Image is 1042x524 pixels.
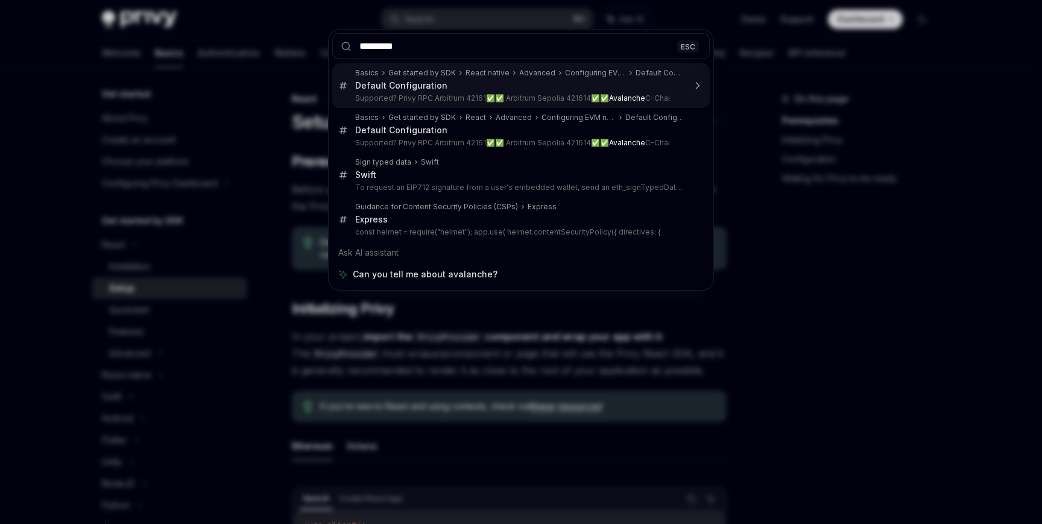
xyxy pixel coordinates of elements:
div: Advanced [496,113,532,122]
div: Default Configuration [355,80,447,91]
div: Get started by SDK [388,113,456,122]
div: Guidance for Content Security Policies (CSPs) [355,202,518,212]
div: Swift [421,157,439,167]
div: Express [355,214,388,225]
div: Basics [355,113,379,122]
div: Default Configuration [355,125,447,136]
div: Sign typed data [355,157,411,167]
div: React native [466,68,510,78]
div: Configuring EVM networks [542,113,616,122]
div: ESC [677,40,699,52]
div: Default Configuration [636,68,684,78]
div: Advanced [519,68,555,78]
div: Express [528,202,557,212]
b: Avalanche [609,138,645,147]
div: Ask AI assistant [332,242,710,264]
div: React [466,113,486,122]
p: Supported? Privy RPC Arbitrum 42161✅✅ Arbitrum Sepolia 421614✅✅ C-Chai [355,93,684,103]
div: Configuring EVM networks [565,68,626,78]
span: Can you tell me about avalanche? [353,268,497,280]
div: Swift [355,169,376,180]
p: To request an EIP712 signature from a user's embedded wallet, send an eth_signTypedData_v4 JSON- [355,183,684,192]
div: Get started by SDK [388,68,456,78]
b: Avalanche [609,93,645,103]
div: Default Configuration [625,113,684,122]
p: Supported? Privy RPC Arbitrum 42161✅✅ Arbitrum Sepolia 421614✅✅ C-Chai [355,138,684,148]
p: const helmet = require("helmet"); app.use( helmet.contentSecurityPolicy({ directives: { [355,227,684,237]
div: Basics [355,68,379,78]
